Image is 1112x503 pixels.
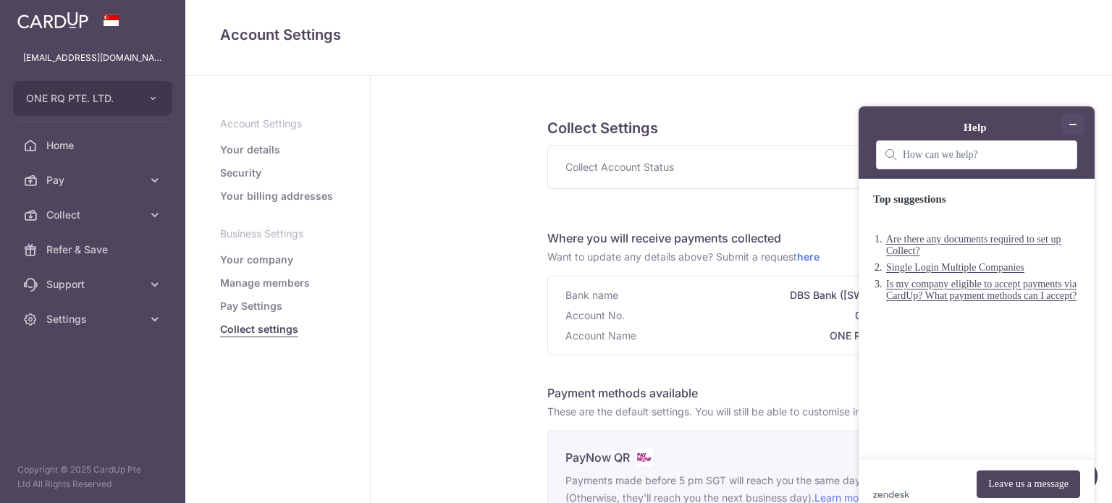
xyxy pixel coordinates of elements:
h4: Account Settings [220,23,1077,46]
span: Home [46,138,142,153]
a: Your company [220,253,293,267]
p: [EMAIL_ADDRESS][DOMAIN_NAME] [23,51,162,65]
span: Bank name [565,288,618,303]
span: 0721366088 [631,308,917,323]
span: Refer & Save [46,242,142,257]
a: Security [220,166,261,180]
iframe: Find more information here [841,89,1112,503]
a: Manage members [220,276,310,290]
span: Pay [46,173,142,187]
button: ONE RQ PTE. LTD. [13,81,172,116]
h6: Where you will receive payments collected [547,229,935,247]
p: Business Settings [220,227,335,241]
span: ONE RQ PTE. LTD. [26,91,133,106]
span: Account Name [565,329,636,343]
h5: Collect Settings [547,117,935,140]
img: .alt.paynow [636,449,653,466]
span: DBS Bank ([SWIFT_CODE]) [624,288,917,303]
img: CardUp [17,12,88,29]
span: Account No. [565,308,625,323]
span: ONE RQ PTE. LTD. [642,329,917,343]
a: Pay Settings [220,299,282,313]
span: Support [46,277,142,292]
span: Help [33,10,62,23]
p: These are the default settings. You will still be able to customise individually after. [547,405,935,419]
a: Your billing addresses [220,189,333,203]
a: here [797,250,820,263]
span: Settings [46,312,142,326]
p: PayNow QR [565,449,630,466]
p: Want to update any details above? Submit a request [547,250,935,264]
span: Collect Account Status [565,160,674,174]
a: Your details [220,143,280,157]
span: Collect [46,208,142,222]
h6: Payment methods available [547,384,935,402]
p: Account Settings [220,117,335,131]
a: Collect settings [220,322,298,337]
